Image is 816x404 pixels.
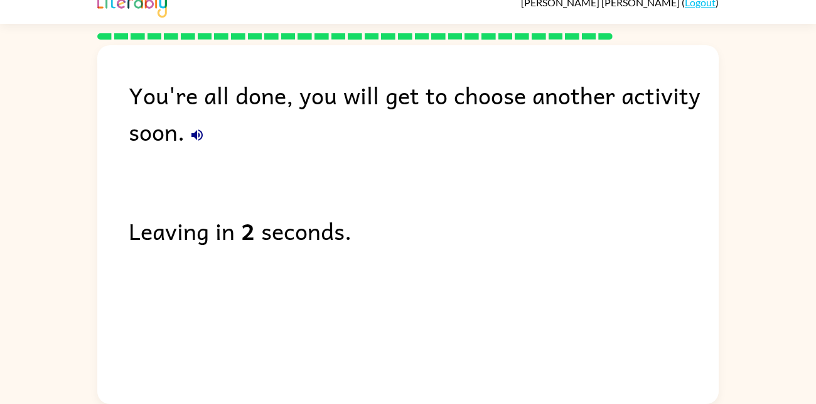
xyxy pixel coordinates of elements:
[241,212,255,249] b: 2
[129,77,719,150] div: You're all done, you will get to choose another activity soon.
[129,212,719,249] div: Leaving in seconds.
